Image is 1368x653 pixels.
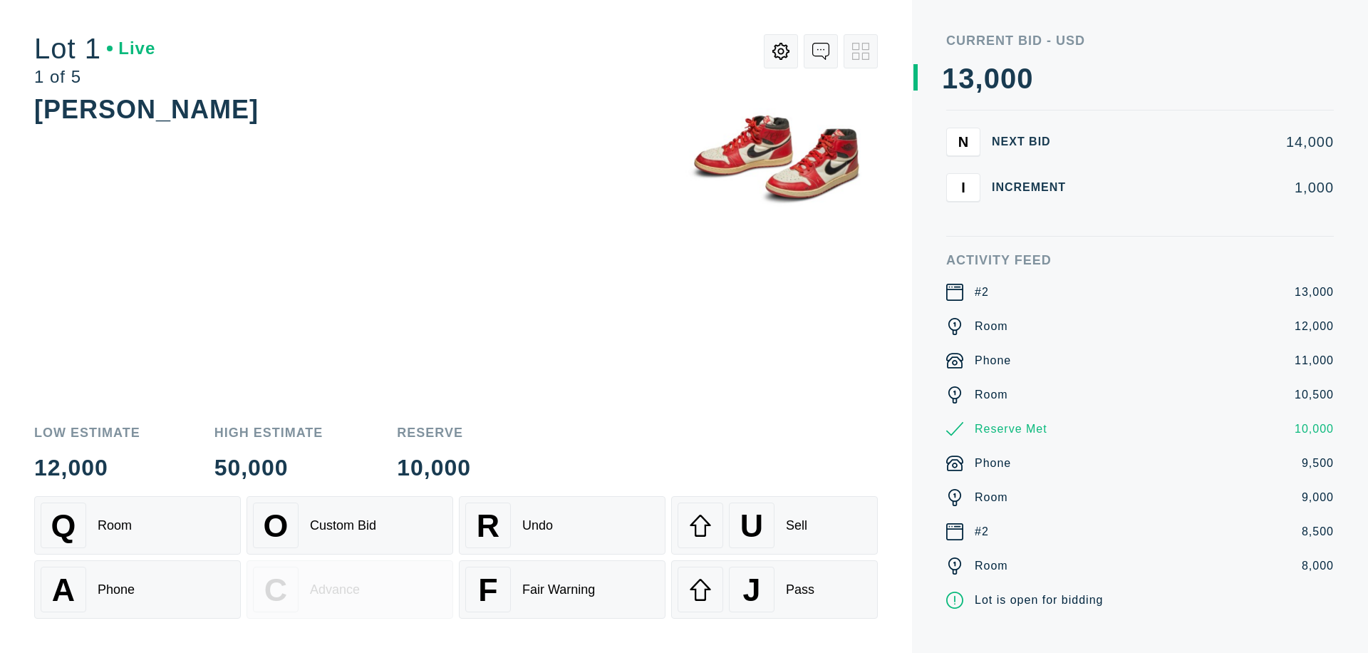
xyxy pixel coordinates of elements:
div: Custom Bid [310,518,376,533]
div: Reserve Met [975,421,1047,438]
div: Reserve [397,426,471,439]
div: 50,000 [214,456,323,479]
div: Low Estimate [34,426,140,439]
span: Q [51,508,76,544]
div: Current Bid - USD [946,34,1334,47]
span: U [740,508,763,544]
div: Increment [992,182,1077,193]
button: CAdvance [247,560,453,619]
div: 13,000 [1295,284,1334,301]
div: 1 of 5 [34,68,155,86]
button: I [946,173,980,202]
button: QRoom [34,496,241,555]
button: APhone [34,560,241,619]
span: R [477,508,499,544]
div: Sell [786,518,807,533]
div: Room [98,518,132,533]
div: 10,500 [1295,386,1334,403]
div: 9,500 [1302,455,1334,472]
div: [PERSON_NAME] [34,95,259,124]
div: 1,000 [1089,180,1334,195]
span: A [52,572,75,608]
button: JPass [671,560,878,619]
div: Live [107,40,155,57]
div: #2 [975,284,989,301]
div: Pass [786,582,814,597]
div: 11,000 [1295,352,1334,369]
button: FFair Warning [459,560,665,619]
div: 12,000 [1295,318,1334,335]
span: J [742,572,760,608]
div: 8,500 [1302,523,1334,540]
div: Lot 1 [34,34,155,63]
div: Next Bid [992,136,1077,148]
div: Undo [522,518,553,533]
div: Phone [975,455,1011,472]
div: 3 [958,64,975,93]
span: C [264,572,287,608]
div: Room [975,489,1008,506]
div: 0 [1000,64,1017,93]
div: Phone [98,582,135,597]
span: N [958,133,968,150]
div: High Estimate [214,426,323,439]
div: Advance [310,582,360,597]
button: OCustom Bid [247,496,453,555]
div: Phone [975,352,1011,369]
span: F [478,572,497,608]
div: , [975,64,984,349]
span: I [961,179,965,195]
div: 8,000 [1302,557,1334,575]
button: USell [671,496,878,555]
button: RUndo [459,496,665,555]
div: Lot is open for bidding [975,592,1103,609]
div: 10,000 [1295,421,1334,438]
div: 0 [984,64,1000,93]
div: 0 [1017,64,1033,93]
div: Activity Feed [946,254,1334,267]
div: 9,000 [1302,489,1334,506]
div: Room [975,318,1008,335]
div: Room [975,557,1008,575]
div: 14,000 [1089,135,1334,149]
div: 1 [942,64,958,93]
span: O [264,508,289,544]
div: 12,000 [34,456,140,479]
div: #2 [975,523,989,540]
div: 10,000 [397,456,471,479]
button: N [946,128,980,156]
div: Room [975,386,1008,403]
div: Fair Warning [522,582,595,597]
